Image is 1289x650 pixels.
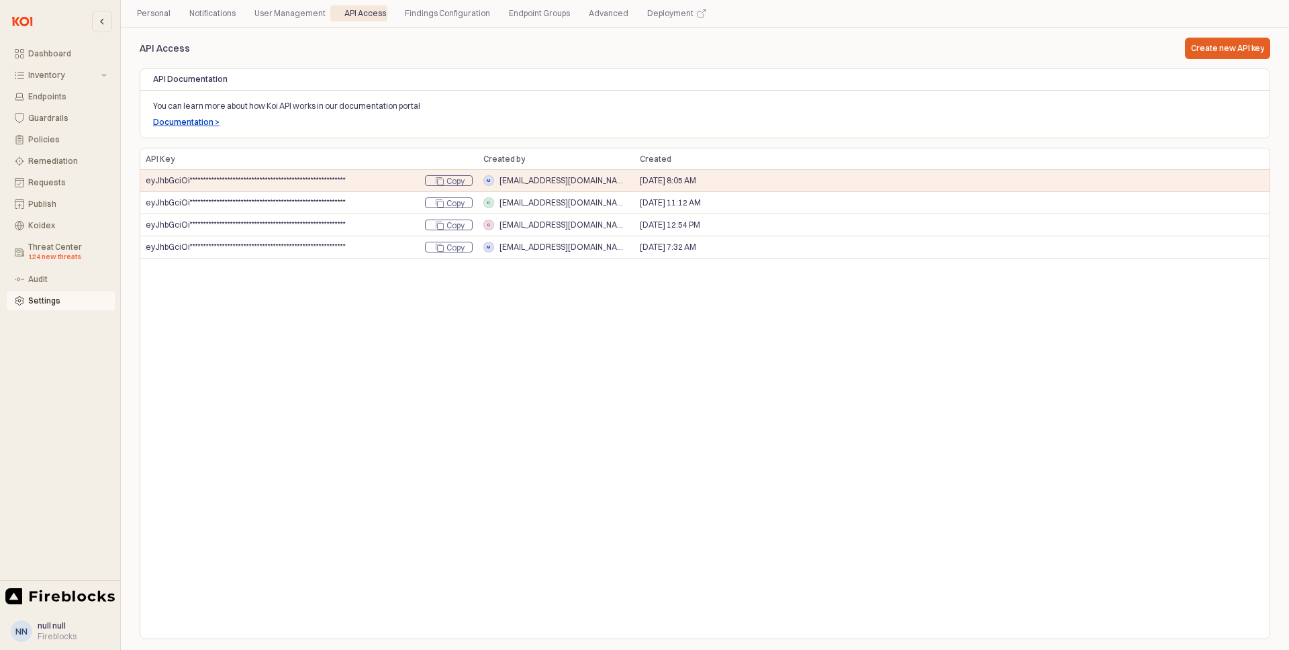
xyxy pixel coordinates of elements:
[425,220,473,230] div: Copy
[38,631,77,642] div: Fireblocks
[7,87,115,106] button: Endpoints
[7,66,115,85] button: Inventory
[28,296,107,306] div: Settings
[509,5,570,21] div: Endpoint Groups
[11,620,32,642] button: nn
[140,42,307,56] p: API Access
[153,100,1164,112] p: You can learn more about how Koi API works in our documentation portal
[446,176,465,187] div: Copy
[446,198,465,209] div: Copy
[28,113,107,123] div: Guardrails
[640,154,671,165] span: Created
[484,198,493,207] span: r
[28,178,107,187] div: Requests
[640,220,700,230] span: [DATE] 12:54 PM
[146,154,175,165] span: API Key
[7,195,115,214] button: Publish
[484,242,493,252] span: m
[484,220,493,230] span: g
[189,5,236,21] div: Notifications
[7,238,115,267] button: Threat Center
[501,5,578,21] div: Endpoint Groups
[499,175,629,186] span: [EMAIL_ADDRESS][DOMAIN_NAME]
[7,270,115,289] button: Audit
[153,73,1257,85] p: API Documentation
[15,624,28,638] div: nn
[425,197,473,208] div: Copy
[484,176,493,185] span: m
[28,135,107,144] div: Policies
[137,5,171,21] div: Personal
[28,242,107,263] div: Threat Center
[483,154,525,165] span: Created by
[647,5,694,21] div: Deployment
[344,5,386,21] div: API Access
[1185,38,1270,59] button: Create new API key
[1191,43,1264,54] p: Create new API key
[28,221,107,230] div: Koidex
[38,620,66,631] span: null null
[28,156,107,166] div: Remediation
[246,5,334,21] div: User Management
[7,130,115,149] button: Policies
[28,49,107,58] div: Dashboard
[446,220,465,231] div: Copy
[640,197,701,208] span: [DATE] 11:12 AM
[153,117,220,128] button: Documentation >
[639,5,714,21] div: Deployment
[581,5,636,21] div: Advanced
[425,242,473,252] div: Copy
[28,199,107,209] div: Publish
[336,5,394,21] div: API Access
[28,252,107,263] div: 124 new threats
[181,5,244,21] div: Notifications
[129,5,179,21] div: Personal
[397,5,498,21] div: Findings Configuration
[640,242,696,252] span: [DATE] 7:32 AM
[405,5,490,21] div: Findings Configuration
[499,197,629,208] span: [EMAIL_ADDRESS][DOMAIN_NAME]
[589,5,628,21] div: Advanced
[28,275,107,284] div: Audit
[7,44,115,63] button: Dashboard
[7,109,115,128] button: Guardrails
[7,152,115,171] button: Remediation
[446,242,465,253] div: Copy
[499,242,629,252] span: [EMAIL_ADDRESS][DOMAIN_NAME]
[7,291,115,310] button: Settings
[640,175,696,186] span: [DATE] 8:05 AM
[254,5,326,21] div: User Management
[28,71,99,80] div: Inventory
[28,92,107,101] div: Endpoints
[7,216,115,235] button: Koidex
[7,173,115,192] button: Requests
[425,175,473,186] div: Copy
[499,220,629,230] span: [EMAIL_ADDRESS][DOMAIN_NAME]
